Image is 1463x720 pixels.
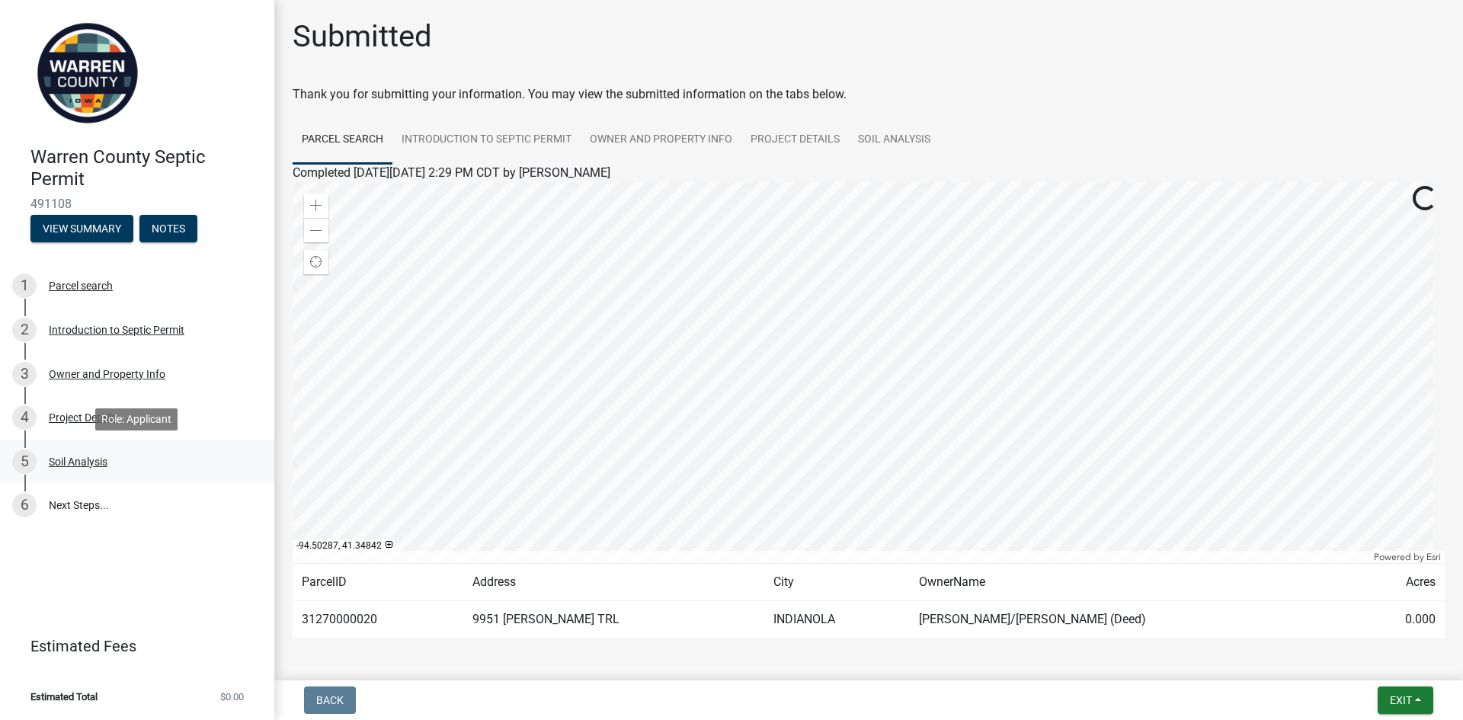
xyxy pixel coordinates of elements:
[293,18,432,55] h1: Submitted
[1426,552,1441,562] a: Esri
[30,16,145,130] img: Warren County, Iowa
[293,85,1445,104] div: Thank you for submitting your information. You may view the submitted information on the tabs below.
[12,274,37,298] div: 1
[30,692,98,702] span: Estimated Total
[139,223,197,235] wm-modal-confirm: Notes
[910,564,1356,601] td: OwnerName
[30,146,262,190] h4: Warren County Septic Permit
[293,165,610,180] span: Completed [DATE][DATE] 2:29 PM CDT by [PERSON_NAME]
[30,215,133,242] button: View Summary
[463,564,764,601] td: Address
[910,601,1356,638] td: [PERSON_NAME]/[PERSON_NAME] (Deed)
[49,412,117,423] div: Project Details
[12,405,37,430] div: 4
[12,362,37,386] div: 3
[95,408,178,430] div: Role: Applicant
[220,692,244,702] span: $0.00
[30,223,133,235] wm-modal-confirm: Summary
[49,369,165,379] div: Owner and Property Info
[1378,686,1433,714] button: Exit
[293,564,463,601] td: ParcelID
[764,564,910,601] td: City
[1390,694,1412,706] span: Exit
[764,601,910,638] td: INDIANOLA
[316,694,344,706] span: Back
[849,116,940,165] a: Soil Analysis
[293,116,392,165] a: Parcel search
[12,450,37,474] div: 5
[12,318,37,342] div: 2
[741,116,849,165] a: Project Details
[304,218,328,242] div: Zoom out
[12,631,250,661] a: Estimated Fees
[49,325,184,335] div: Introduction to Septic Permit
[30,197,244,211] span: 491108
[49,456,107,467] div: Soil Analysis
[1356,564,1445,601] td: Acres
[581,116,741,165] a: Owner and Property Info
[304,686,356,714] button: Back
[304,194,328,218] div: Zoom in
[139,215,197,242] button: Notes
[12,493,37,517] div: 6
[1370,551,1445,563] div: Powered by
[1356,601,1445,638] td: 0.000
[463,601,764,638] td: 9951 [PERSON_NAME] TRL
[49,280,113,291] div: Parcel search
[293,601,463,638] td: 31270000020
[304,250,328,274] div: Find my location
[392,116,581,165] a: Introduction to Septic Permit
